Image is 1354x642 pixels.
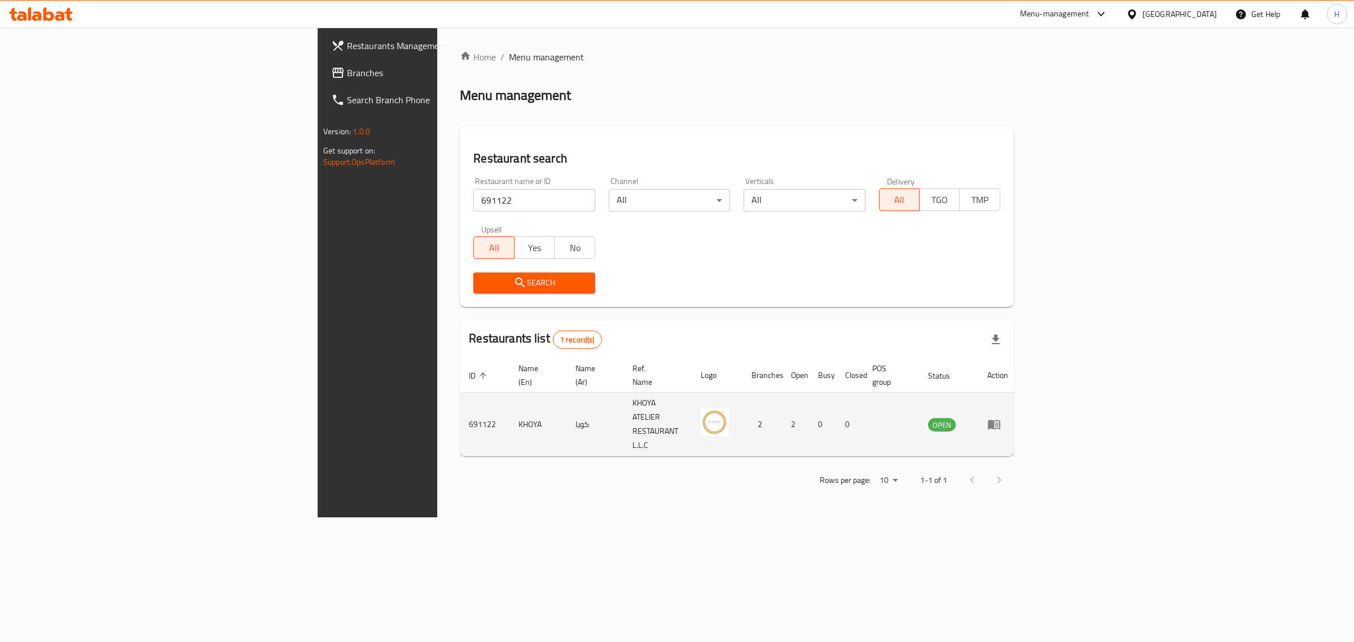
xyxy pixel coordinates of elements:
[322,86,544,113] a: Search Branch Phone
[347,66,535,80] span: Branches
[987,417,1008,431] div: Menu
[347,93,535,107] span: Search Branch Phone
[575,362,610,389] span: Name (Ar)
[872,362,905,389] span: POS group
[959,188,1000,211] button: TMP
[928,369,965,382] span: Status
[514,236,555,259] button: Yes
[836,393,863,456] td: 0
[323,143,375,158] span: Get support on:
[323,124,351,139] span: Version:
[701,408,729,436] img: KHOYA
[322,32,544,59] a: Restaurants Management
[509,50,584,64] span: Menu management
[460,50,1014,64] nav: breadcrumb
[519,240,550,256] span: Yes
[322,59,544,86] a: Branches
[836,358,863,393] th: Closed
[924,192,955,208] span: TGO
[460,358,1017,456] table: enhanced table
[469,330,601,349] h2: Restaurants list
[782,393,809,456] td: 2
[1334,8,1339,20] span: H
[559,240,590,256] span: No
[473,272,595,293] button: Search
[920,473,947,487] p: 1-1 of 1
[879,188,920,211] button: All
[978,358,1017,393] th: Action
[884,192,915,208] span: All
[742,393,782,456] td: 2
[482,276,586,290] span: Search
[809,393,836,456] td: 0
[353,124,370,139] span: 1.0.0
[518,362,553,389] span: Name (En)
[744,189,865,212] div: All
[566,393,623,456] td: كويا
[473,189,595,212] input: Search for restaurant name or ID..
[478,240,509,256] span: All
[964,192,995,208] span: TMP
[809,358,836,393] th: Busy
[742,358,782,393] th: Branches
[473,236,514,259] button: All
[919,188,960,211] button: TGO
[982,326,1009,353] div: Export file
[632,362,678,389] span: Ref. Name
[609,189,730,212] div: All
[928,419,956,432] span: OPEN
[692,358,742,393] th: Logo
[1142,8,1217,20] div: [GEOGRAPHIC_DATA]
[553,331,602,349] div: Total records count
[481,225,502,233] label: Upsell
[469,369,490,382] span: ID
[553,335,601,345] span: 1 record(s)
[820,473,871,487] p: Rows per page:
[1020,7,1089,21] div: Menu-management
[875,472,902,489] div: Rows per page:
[473,150,1000,167] h2: Restaurant search
[782,358,809,393] th: Open
[623,393,692,456] td: KHOYA ATELIER RESTAURANT L.L.C
[887,177,915,185] label: Delivery
[554,236,595,259] button: No
[347,39,535,52] span: Restaurants Management
[323,155,395,169] a: Support.OpsPlatform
